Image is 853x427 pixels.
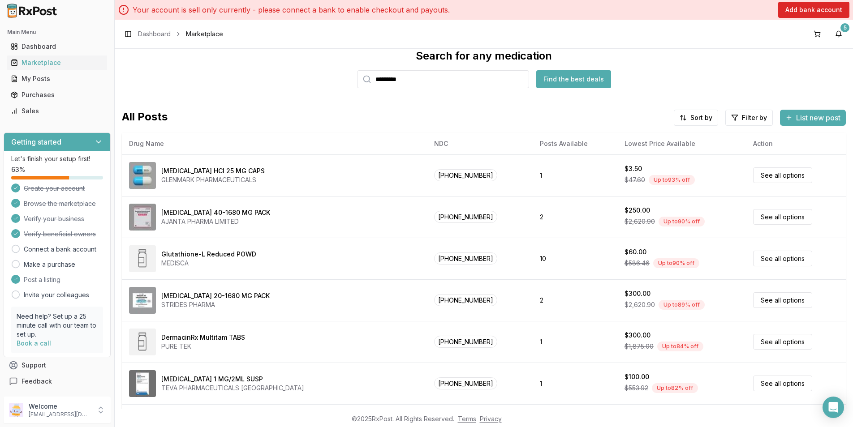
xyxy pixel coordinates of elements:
div: $300.00 [625,331,651,340]
button: My Posts [4,72,111,86]
div: Up to 89 % off [659,300,705,310]
a: Dashboard [7,38,107,55]
p: [EMAIL_ADDRESS][DOMAIN_NAME] [29,411,91,418]
td: 1 [533,321,617,363]
span: $2,620.90 [625,217,655,226]
div: $100.00 [625,372,649,381]
div: AJANTA PHARMA LIMITED [161,217,270,226]
div: [MEDICAL_DATA] 40-1680 MG PACK [161,208,270,217]
a: Dashboard [138,30,171,38]
div: $60.00 [625,248,646,256]
a: See all options [753,251,812,266]
p: Your account is sell only currently - please connect a bank to enable checkout and payouts. [133,4,450,15]
p: Welcome [29,402,91,411]
span: Post a listing [24,275,60,284]
a: Connect a bank account [24,245,96,254]
img: Glutathione-L Reduced POWD [129,245,156,272]
button: Sort by [674,110,718,126]
button: Purchases [4,88,111,102]
div: [MEDICAL_DATA] 1 MG/2ML SUSP [161,375,263,384]
div: Sales [11,107,103,115]
div: Up to 82 % off [652,383,698,393]
div: $3.50 [625,164,642,173]
span: Filter by [742,113,767,122]
th: NDC [427,133,532,154]
td: 1 [533,154,617,196]
div: STRIDES PHARMA [161,300,270,309]
button: Marketplace [4,56,111,70]
span: $586.46 [625,259,650,268]
img: RxPost Logo [4,4,61,18]
div: Up to 84 % off [657,342,703,351]
span: Sort by [690,113,712,122]
a: See all options [753,167,812,183]
a: See all options [753,376,812,391]
span: List new post [796,112,840,123]
div: DermacinRx Multitam TABS [161,333,245,342]
a: List new post [780,114,846,123]
div: Up to 90 % off [659,217,705,226]
a: My Posts [7,71,107,87]
span: [PHONE_NUMBER] [434,294,497,306]
div: $250.00 [625,206,650,215]
a: Marketplace [7,55,107,71]
a: Book a call [17,339,51,347]
a: Terms [458,415,476,423]
span: Verify your business [24,214,84,223]
span: [PHONE_NUMBER] [434,377,497,389]
a: Purchases [7,87,107,103]
a: See all options [753,292,812,308]
div: Dashboard [11,42,103,51]
a: Privacy [480,415,502,423]
h2: Main Menu [7,29,107,36]
a: See all options [753,209,812,225]
div: Purchases [11,90,103,99]
div: MEDISCA [161,259,256,268]
span: [PHONE_NUMBER] [434,252,497,265]
a: Make a purchase [24,260,75,269]
button: 5 [831,27,846,41]
span: [PHONE_NUMBER] [434,336,497,348]
div: GLENMARK PHARMACEUTICALS [161,175,265,184]
th: Drug Name [122,133,427,154]
img: DermacinRx Multitam TABS [129,329,156,355]
p: Need help? Set up a 25 minute call with our team to set up. [17,312,98,339]
td: 10 [533,238,617,279]
button: Add bank account [778,2,849,18]
span: $1,875.00 [625,342,654,351]
td: 2 [533,279,617,321]
span: Verify beneficial owners [24,230,96,239]
span: Marketplace [186,30,223,38]
div: Search for any medication [416,49,552,63]
th: Lowest Price Available [617,133,746,154]
a: See all options [753,334,812,350]
img: Budesonide 1 MG/2ML SUSP [129,370,156,397]
span: Browse the marketplace [24,199,96,208]
h3: Getting started [11,137,61,147]
div: PURE TEK [161,342,245,351]
div: Marketplace [11,58,103,67]
span: [PHONE_NUMBER] [434,211,497,223]
span: All Posts [122,110,168,126]
img: Atomoxetine HCl 25 MG CAPS [129,162,156,189]
div: Up to 93 % off [649,175,695,185]
div: Up to 90 % off [653,258,699,268]
div: [MEDICAL_DATA] 20-1680 MG PACK [161,291,270,300]
button: List new post [780,110,846,126]
button: Filter by [725,110,773,126]
a: Invite your colleagues [24,290,89,299]
div: 5 [840,23,849,32]
nav: breadcrumb [138,30,223,38]
span: [PHONE_NUMBER] [434,169,497,181]
th: Posts Available [533,133,617,154]
div: Open Intercom Messenger [823,397,844,418]
th: Action [746,133,846,154]
a: Sales [7,103,107,119]
span: $2,620.90 [625,300,655,309]
span: Feedback [22,377,52,386]
div: TEVA PHARMACEUTICALS [GEOGRAPHIC_DATA] [161,384,304,393]
img: User avatar [9,403,23,417]
span: 63 % [11,165,25,174]
button: Feedback [4,373,111,389]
